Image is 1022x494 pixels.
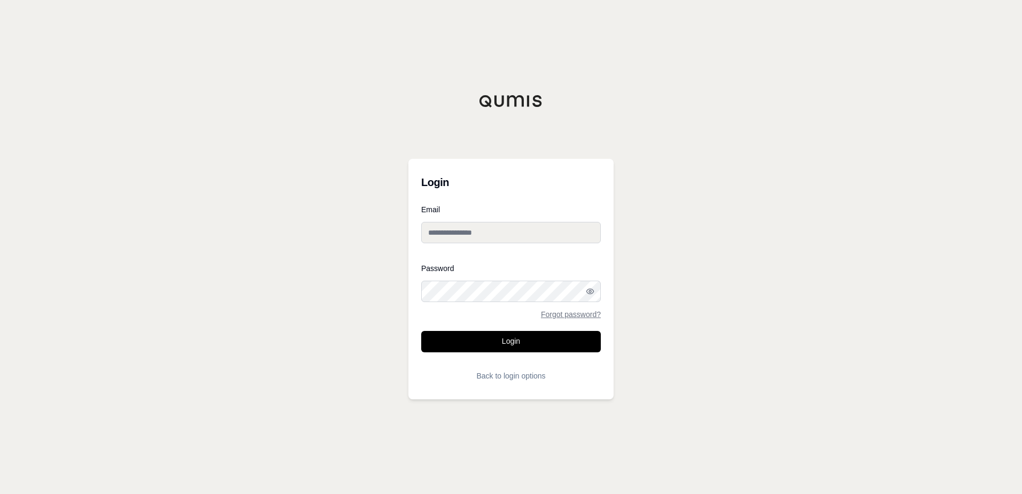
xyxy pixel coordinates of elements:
[421,172,601,193] h3: Login
[421,265,601,272] label: Password
[421,365,601,387] button: Back to login options
[479,95,543,107] img: Qumis
[421,206,601,213] label: Email
[421,331,601,352] button: Login
[541,311,601,318] a: Forgot password?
